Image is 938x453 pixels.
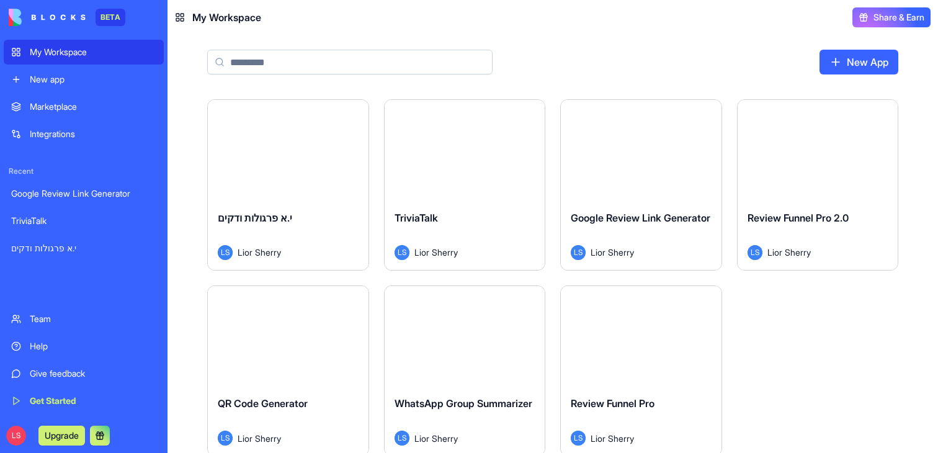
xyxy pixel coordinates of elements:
div: My Workspace [30,46,156,58]
a: New App [820,50,898,74]
a: Google Review Link GeneratorLSLior Sherry [560,99,722,271]
a: Help [4,334,164,359]
a: BETA [9,9,125,26]
a: Integrations [4,122,164,146]
div: י.א פרגולות ודקים [11,242,156,254]
a: Give feedback [4,361,164,386]
a: Marketplace [4,94,164,119]
span: Lior Sherry [414,432,458,445]
a: י.א פרגולות ודקיםLSLior Sherry [207,99,369,271]
span: Lior Sherry [238,246,281,259]
span: י.א פרגולות ודקים [218,212,292,224]
div: Give feedback [30,367,156,380]
span: Lior Sherry [591,432,634,445]
a: י.א פרגולות ודקים [4,236,164,261]
a: TriviaTalk [4,209,164,233]
span: Lior Sherry [767,246,811,259]
span: QR Code Generator [218,397,308,410]
div: BETA [96,9,125,26]
span: LS [218,245,233,260]
a: Upgrade [38,429,85,441]
div: TriviaTalk [11,215,156,227]
div: Help [30,340,156,352]
span: Review Funnel Pro [571,397,654,410]
span: Lior Sherry [238,432,281,445]
span: TriviaTalk [395,212,438,224]
a: Get Started [4,388,164,413]
span: Lior Sherry [591,246,634,259]
span: LS [6,426,26,446]
span: LS [748,245,762,260]
span: LS [218,431,233,446]
div: New app [30,73,156,86]
span: Share & Earn [873,11,924,24]
div: Google Review Link Generator [11,187,156,200]
span: Google Review Link Generator [571,212,710,224]
img: logo [9,9,86,26]
span: LS [395,431,409,446]
a: New app [4,67,164,92]
button: Share & Earn [852,7,931,27]
span: WhatsApp Group Summarizer [395,397,532,410]
a: Review Funnel Pro 2.0LSLior Sherry [737,99,899,271]
a: My Workspace [4,40,164,65]
span: LS [571,431,586,446]
button: Upgrade [38,426,85,446]
div: Team [30,313,156,325]
span: Lior Sherry [414,246,458,259]
div: Integrations [30,128,156,140]
span: Review Funnel Pro 2.0 [748,212,849,224]
a: Team [4,307,164,331]
span: My Workspace [192,10,261,25]
div: Get Started [30,395,156,407]
a: TriviaTalkLSLior Sherry [384,99,546,271]
span: Recent [4,166,164,176]
span: LS [571,245,586,260]
span: LS [395,245,409,260]
div: Marketplace [30,101,156,113]
a: Google Review Link Generator [4,181,164,206]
